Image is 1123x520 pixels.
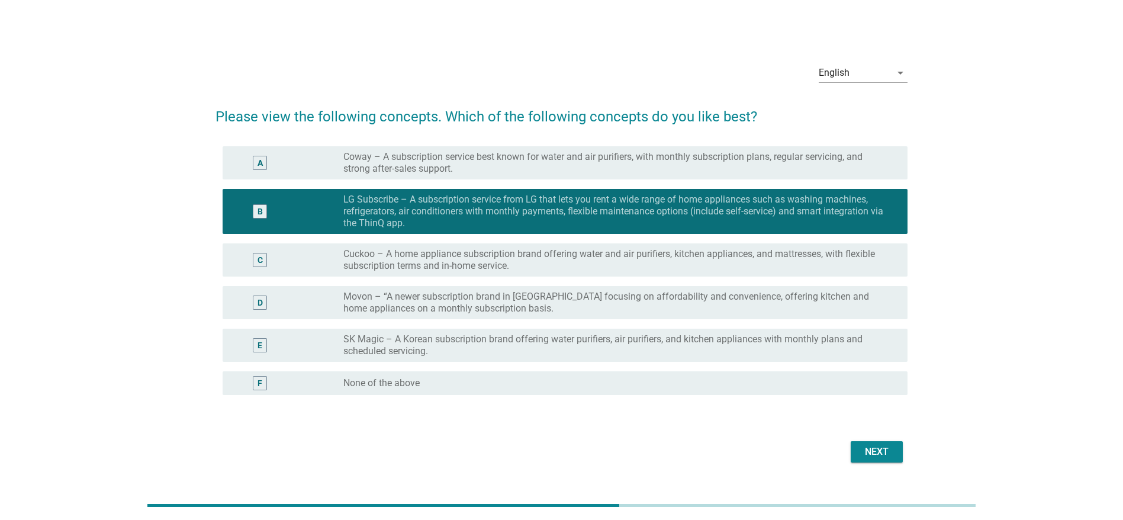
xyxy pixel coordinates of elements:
[819,68,850,78] div: English
[258,206,263,218] div: B
[343,194,889,229] label: LG Subscribe – A subscription service from LG that lets you rent a wide range of home appliances ...
[860,445,893,459] div: Next
[258,297,263,309] div: D
[343,333,889,357] label: SK Magic – A Korean subscription brand offering water purifiers, air purifiers, and kitchen appli...
[258,377,262,390] div: F
[851,441,903,463] button: Next
[343,291,889,314] label: Movon – “A newer subscription brand in [GEOGRAPHIC_DATA] focusing on affordability and convenienc...
[893,66,908,80] i: arrow_drop_down
[258,157,263,169] div: A
[343,151,889,175] label: Coway – A subscription service best known for water and air purifiers, with monthly subscription ...
[343,248,889,272] label: Cuckoo – A home appliance subscription brand offering water and air purifiers, kitchen appliances...
[258,339,262,352] div: E
[258,254,263,267] div: C
[343,377,420,389] label: None of the above
[215,94,908,127] h2: Please view the following concepts. Which of the following concepts do you like best?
